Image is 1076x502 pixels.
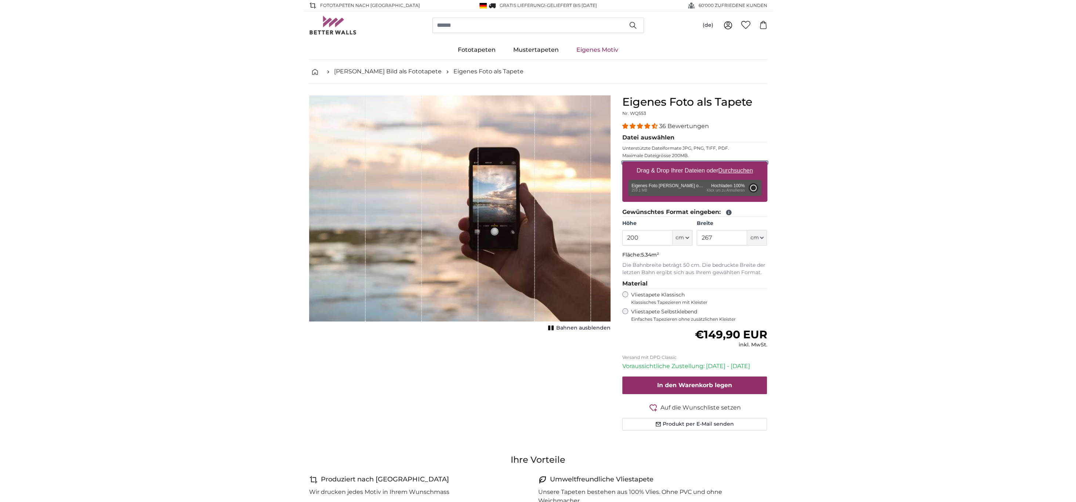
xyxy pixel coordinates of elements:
[320,2,420,9] span: Fototapeten nach [GEOGRAPHIC_DATA]
[622,262,767,276] p: Die Bahnbreite beträgt 50 cm. Die bedruckte Breite der letzten Bahn ergibt sich aus Ihrem gewählt...
[309,488,449,496] p: Wir drucken jedes Motiv in Ihrem Wunschmass
[500,3,545,8] span: GRATIS Lieferung!
[622,133,767,142] legend: Datei auswählen
[321,474,449,485] h4: Produziert nach [GEOGRAPHIC_DATA]
[673,230,692,245] button: cm
[334,67,442,76] a: [PERSON_NAME] Bild als Fototapete
[622,220,692,227] label: Höhe
[675,234,684,241] span: cm
[622,153,767,159] p: Maximale Dateigrösse 200MB.
[695,341,767,349] div: inkl. MwSt.
[309,454,767,466] h3: Ihre Vorteile
[622,208,767,217] legend: Gewünschtes Format eingeben:
[622,362,767,371] p: Voraussichtliche Zustellung: [DATE] - [DATE]
[622,403,767,412] button: Auf die Wunschliste setzen
[631,299,761,305] span: Klassisches Tapezieren mit Kleister
[750,234,758,241] span: cm
[556,324,611,332] span: Bahnen ausblenden
[449,40,504,59] a: Fototapeten
[479,3,487,8] img: Deutschland
[659,123,709,130] span: 36 Bewertungen
[309,16,357,34] img: Betterwalls
[622,354,767,360] p: Versand mit DPD Classic
[718,167,753,174] u: Durchsuchen
[634,163,756,178] label: Drag & Drop Ihrer Dateien oder
[697,19,719,32] button: (de)
[545,3,597,8] span: -
[622,95,767,109] h1: Eigenes Foto als Tapete
[504,40,568,59] a: Mustertapeten
[622,376,767,394] button: In den Warenkorb legen
[453,67,523,76] a: Eigenes Foto als Tapete
[622,110,646,116] span: Nr. WQ553
[622,418,767,430] button: Produkt per E-Mail senden
[660,403,741,412] span: Auf die Wunschliste setzen
[622,123,659,130] span: 4.31 stars
[697,220,767,227] label: Breite
[631,291,761,305] label: Vliestapete Klassisch
[631,316,767,322] span: Einfaches Tapezieren ohne zusätzlichen Kleister
[568,40,627,59] a: Eigenes Motiv
[309,60,767,84] nav: breadcrumbs
[622,251,767,259] p: Fläche:
[622,145,767,151] p: Unterstützte Dateiformate JPG, PNG, TIFF, PDF.
[641,251,659,258] span: 5.34m²
[546,323,611,333] button: Bahnen ausblenden
[699,2,767,9] span: 60'000 ZUFRIEDENE KUNDEN
[747,230,767,245] button: cm
[547,3,597,8] span: Geliefert bis [DATE]
[309,95,611,333] div: 1 of 1
[695,328,767,341] span: €149,90 EUR
[550,474,653,485] h4: Umweltfreundliche Vliestapete
[631,308,767,322] label: Vliestapete Selbstklebend
[657,382,732,389] span: In den Warenkorb legen
[622,279,767,288] legend: Material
